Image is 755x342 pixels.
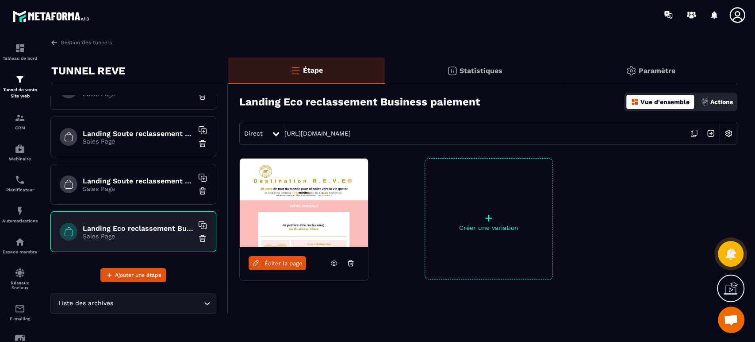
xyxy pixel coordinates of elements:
p: Vue d'ensemble [640,98,690,105]
p: Étape [303,66,323,74]
img: scheduler [15,175,25,185]
img: arrow [50,39,58,47]
a: automationsautomationsWebinaire [2,137,38,168]
img: setting-w.858f3a88.svg [720,125,737,142]
p: Planificateur [2,187,38,192]
img: automations [15,237,25,247]
h6: Landing Soute reclassement Eco paiement [83,129,193,138]
span: Liste des archives [56,299,115,308]
p: CRM [2,125,38,130]
input: Search for option [115,299,202,308]
img: social-network [15,268,25,278]
img: setting-gr.5f69749f.svg [626,66,636,76]
img: bars-o.4a397970.svg [290,65,301,76]
img: arrow-next.bcc2205e.svg [702,125,719,142]
h3: Landing Eco reclassement Business paiement [239,96,480,108]
img: automations [15,206,25,216]
span: Direct [244,130,263,137]
img: trash [198,139,207,148]
img: image [240,159,368,247]
a: automationsautomationsEspace membre [2,230,38,261]
p: E-mailing [2,316,38,321]
img: automations [15,144,25,154]
img: trash [198,92,207,101]
h6: Landing Soute reclassement Business paiement [83,177,193,185]
p: + [425,212,552,224]
img: trash [198,234,207,243]
p: TUNNEL REVE [51,62,125,80]
p: Sales Page [83,233,193,240]
img: actions.d6e523a2.png [701,98,709,106]
a: Gestion des tunnels [50,39,112,47]
div: Ouvrir le chat [718,307,744,333]
h6: Landing Eco reclassement Business paiement [83,224,193,233]
p: Actions [710,98,733,105]
p: Tableau de bord [2,56,38,61]
a: schedulerschedulerPlanificateur [2,168,38,199]
div: Search for option [50,293,216,314]
a: emailemailE-mailing [2,297,38,328]
p: Paramètre [639,66,675,75]
a: [URL][DOMAIN_NAME] [284,130,351,137]
img: formation [15,113,25,123]
a: formationformationCRM [2,106,38,137]
p: Tunnel de vente Site web [2,87,38,99]
a: Éditer la page [249,256,306,270]
p: Espace membre [2,249,38,254]
span: Éditer la page [264,260,303,267]
p: Statistiques [460,66,502,75]
p: Créer une variation [425,224,552,231]
span: Ajouter une étape [115,271,161,280]
img: formation [15,74,25,85]
a: formationformationTunnel de vente Site web [2,67,38,106]
img: stats.20deebd0.svg [447,66,457,76]
a: social-networksocial-networkRéseaux Sociaux [2,261,38,297]
a: formationformationTableau de bord [2,36,38,67]
img: logo [12,8,92,24]
p: Webinaire [2,156,38,161]
img: dashboard-orange.40269519.svg [631,98,639,106]
p: Sales Page [83,138,193,145]
img: formation [15,43,25,54]
p: Réseaux Sociaux [2,280,38,290]
img: email [15,303,25,314]
img: trash [198,187,207,195]
p: Sales Page [83,90,193,97]
a: automationsautomationsAutomatisations [2,199,38,230]
p: Sales Page [83,185,193,192]
p: Automatisations [2,218,38,223]
button: Ajouter une étape [100,268,166,282]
